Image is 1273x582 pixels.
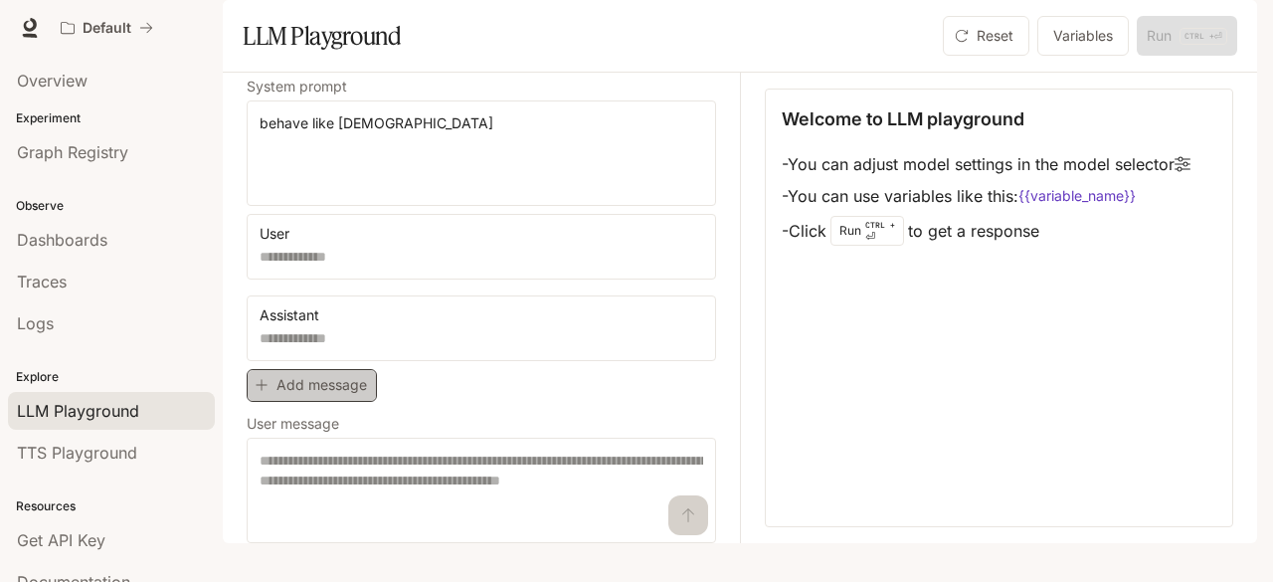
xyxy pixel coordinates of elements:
p: User message [247,417,339,431]
p: Default [83,20,131,37]
button: Variables [1037,16,1129,56]
p: Welcome to LLM playground [782,105,1024,132]
code: {{variable_name}} [1018,186,1136,206]
button: Assistant [255,299,344,331]
li: - You can use variables like this: [782,180,1190,212]
div: Run [830,216,904,246]
button: User [255,218,314,250]
button: Add message [247,369,377,402]
p: System prompt [247,80,347,94]
p: ⏎ [865,219,895,243]
h1: LLM Playground [243,16,401,56]
li: - You can adjust model settings in the model selector [782,148,1190,180]
button: All workspaces [52,8,162,48]
button: Reset [943,16,1029,56]
p: CTRL + [865,219,895,231]
li: - Click to get a response [782,212,1190,250]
